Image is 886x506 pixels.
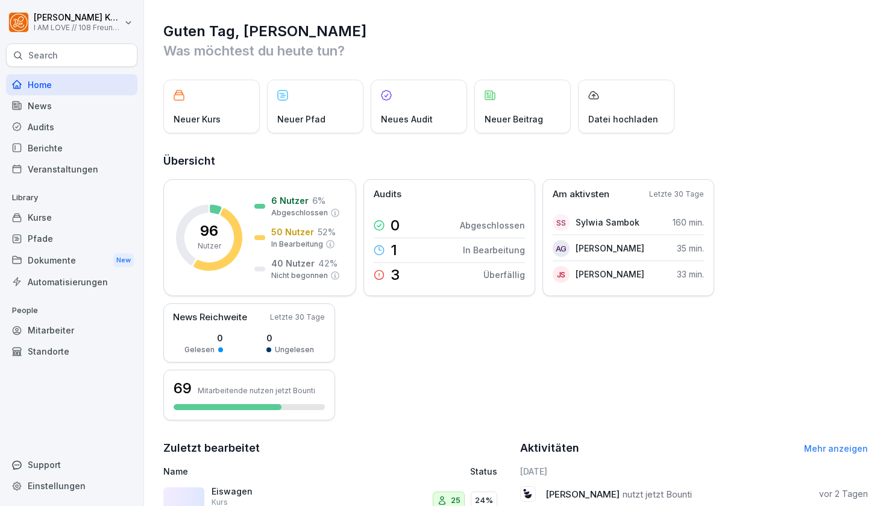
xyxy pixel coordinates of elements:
[271,257,315,270] p: 40 Nutzer
[271,226,314,238] p: 50 Nutzer
[34,13,122,23] p: [PERSON_NAME] Kuhn
[391,218,400,233] p: 0
[312,194,325,207] p: 6 %
[212,486,332,497] p: Eiswagen
[623,489,692,500] span: nutzt jetzt Bounti
[6,271,137,293] a: Automatisierungen
[6,95,137,116] a: News
[6,320,137,341] a: Mitarbeiter
[6,341,137,362] a: Standorte
[483,268,525,281] p: Überfällig
[270,312,325,323] p: Letzte 30 Tage
[184,344,215,355] p: Gelesen
[485,113,543,125] p: Neuer Beitrag
[113,253,134,267] div: New
[576,216,639,229] p: Sylwia Sambok
[271,270,328,281] p: Nicht begonnen
[391,243,397,258] p: 1
[163,41,868,60] p: Was möchtest du heute tun?
[553,266,570,283] div: JS
[173,311,247,324] p: News Reichweite
[6,301,137,320] p: People
[163,22,868,41] h1: Guten Tag, [PERSON_NAME]
[271,239,323,250] p: In Bearbeitung
[391,268,400,282] p: 3
[6,138,137,159] a: Berichte
[6,159,137,180] a: Veranstaltungen
[6,249,137,271] a: DokumenteNew
[588,113,658,125] p: Datei hochladen
[318,226,336,238] p: 52 %
[163,440,512,457] h2: Zuletzt bearbeitet
[271,207,328,218] p: Abgeschlossen
[463,244,525,256] p: In Bearbeitung
[381,113,433,125] p: Neues Audit
[553,214,570,231] div: SS
[275,344,314,355] p: Ungelesen
[266,332,314,344] p: 0
[277,113,325,125] p: Neuer Pfad
[6,454,137,475] div: Support
[198,241,221,251] p: Nutzer
[520,465,869,478] h6: [DATE]
[6,116,137,138] a: Audits
[6,228,137,249] a: Pfade
[6,207,137,228] a: Kurse
[649,189,704,200] p: Letzte 30 Tage
[6,249,137,271] div: Dokumente
[6,475,137,496] a: Einstellungen
[28,49,58,62] p: Search
[318,257,338,270] p: 42 %
[184,332,223,344] p: 0
[677,242,704,255] p: 35 min.
[520,440,579,457] h2: Aktivitäten
[271,194,309,207] p: 6 Nutzer
[174,113,221,125] p: Neuer Kurs
[576,242,644,255] p: [PERSON_NAME]
[553,240,570,257] div: AG
[200,224,218,238] p: 96
[163,465,376,478] p: Name
[673,216,704,229] p: 160 min.
[34,24,122,32] p: I AM LOVE // 108 Freunde GmbH
[198,386,315,395] p: Mitarbeitende nutzen jetzt Bounti
[6,74,137,95] a: Home
[163,153,868,169] h2: Übersicht
[804,443,868,454] a: Mehr anzeigen
[819,488,868,500] p: vor 2 Tagen
[545,489,620,500] span: [PERSON_NAME]
[174,378,192,399] h3: 69
[576,268,644,280] p: [PERSON_NAME]
[6,188,137,207] p: Library
[460,219,525,232] p: Abgeschlossen
[553,188,609,201] p: Am aktivsten
[470,465,497,478] p: Status
[677,268,704,280] p: 33 min.
[374,188,401,201] p: Audits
